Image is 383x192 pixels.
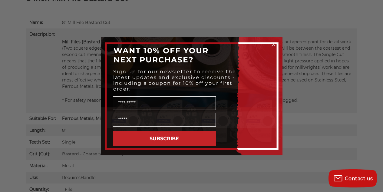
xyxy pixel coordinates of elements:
[113,131,216,146] button: SUBSCRIBE
[113,113,216,127] input: Email
[329,169,377,187] button: Contact us
[113,69,236,92] span: Sign up for our newsletter to receive the latest updates and exclusive discounts - including a co...
[270,41,276,48] button: Close dialog
[114,46,209,64] span: WANT 10% OFF YOUR NEXT PURCHASE?
[345,176,373,181] span: Contact us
